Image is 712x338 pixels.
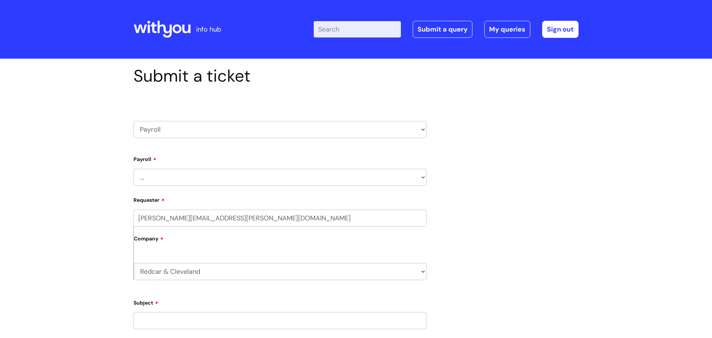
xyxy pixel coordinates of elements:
a: My queries [484,21,530,38]
label: Requester [133,194,426,203]
input: Search [314,21,401,37]
h1: Submit a ticket [133,66,426,86]
input: Email [133,210,426,227]
label: Company [134,233,426,250]
p: info hub [196,23,221,35]
a: Submit a query [413,21,472,38]
div: | - [314,21,578,38]
a: Sign out [542,21,578,38]
label: Subject [133,297,426,306]
label: Payroll [133,154,426,163]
